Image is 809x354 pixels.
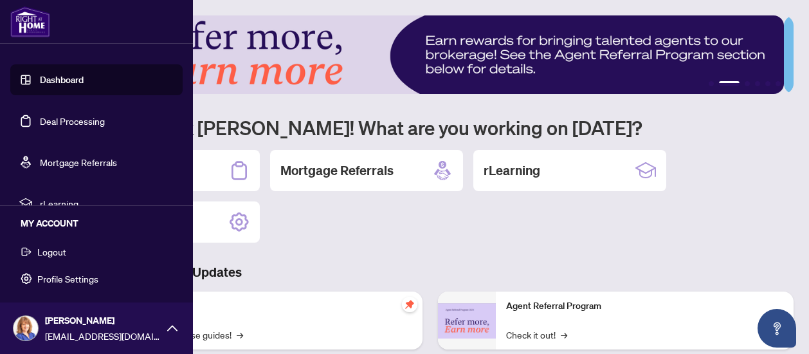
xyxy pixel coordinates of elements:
[67,15,784,94] img: Slide 1
[67,115,794,140] h1: Welcome back [PERSON_NAME]! What are you working on [DATE]?
[484,162,540,180] h2: rLearning
[45,329,161,343] span: [EMAIL_ADDRESS][DOMAIN_NAME]
[709,81,714,86] button: 1
[765,81,770,86] button: 5
[755,81,760,86] button: 4
[237,328,243,342] span: →
[438,303,496,339] img: Agent Referral Program
[561,328,567,342] span: →
[14,316,38,340] img: Profile Icon
[506,328,567,342] a: Check it out!→
[719,81,740,86] button: 2
[37,268,98,289] span: Profile Settings
[10,268,183,290] button: Profile Settings
[402,297,417,312] span: pushpin
[40,74,84,86] a: Dashboard
[40,156,117,168] a: Mortgage Referrals
[506,299,783,313] p: Agent Referral Program
[45,313,161,328] span: [PERSON_NAME]
[135,299,412,313] p: Self-Help
[40,196,174,210] span: rLearning
[10,241,183,263] button: Logout
[37,241,66,262] span: Logout
[67,263,794,281] h3: Brokerage & Industry Updates
[758,309,796,348] button: Open asap
[21,216,183,230] h5: MY ACCOUNT
[745,81,750,86] button: 3
[280,162,394,180] h2: Mortgage Referrals
[40,115,105,127] a: Deal Processing
[776,81,781,86] button: 6
[10,6,50,37] img: logo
